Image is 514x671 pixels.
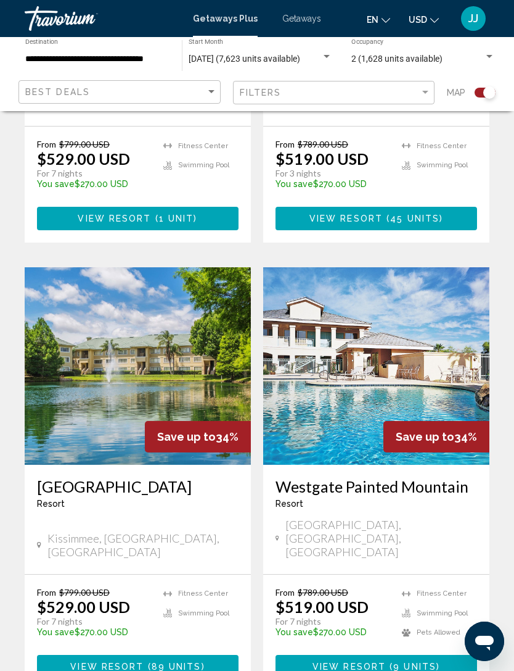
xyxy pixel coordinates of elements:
[275,149,369,168] p: $519.00 USD
[193,14,258,23] a: Getaways Plus
[383,421,489,452] div: 34%
[37,627,75,637] span: You save
[275,139,295,149] span: From
[159,214,194,224] span: 1 unit
[309,214,383,224] span: View Resort
[282,14,321,23] a: Getaways
[25,87,217,98] mat-select: Sort by
[457,6,489,31] button: User Menu
[233,80,435,106] button: Filter
[417,142,467,150] span: Fitness Center
[409,10,439,28] button: Change currency
[417,161,468,169] span: Swimming Pool
[396,430,454,443] span: Save up to
[37,207,239,230] button: View Resort(1 unit)
[178,142,228,150] span: Fitness Center
[275,168,390,179] p: For 3 nights
[275,499,303,509] span: Resort
[275,627,390,637] p: $270.00 USD
[263,267,489,465] img: 4909E01X.jpg
[37,179,75,189] span: You save
[468,12,478,25] span: JJ
[275,207,477,230] button: View Resort(45 units)
[78,214,151,224] span: View Resort
[275,598,369,616] p: $519.00 USD
[417,628,460,636] span: Pets Allowed
[37,149,130,168] p: $529.00 USD
[37,477,239,496] a: [GEOGRAPHIC_DATA]
[390,214,439,224] span: 45 units
[59,587,110,598] span: $799.00 USD
[25,267,251,465] img: 2610E01X.jpg
[37,139,56,149] span: From
[37,627,151,637] p: $270.00 USD
[178,590,228,598] span: Fitness Center
[285,518,478,559] span: [GEOGRAPHIC_DATA], [GEOGRAPHIC_DATA], [GEOGRAPHIC_DATA]
[157,430,216,443] span: Save up to
[37,587,56,598] span: From
[409,15,427,25] span: USD
[367,15,378,25] span: en
[178,609,229,617] span: Swimming Pool
[417,609,468,617] span: Swimming Pool
[275,477,477,496] a: Westgate Painted Mountain
[37,499,65,509] span: Resort
[447,84,465,101] span: Map
[298,587,348,598] span: $789.00 USD
[189,54,300,64] span: [DATE] (7,623 units available)
[37,179,151,189] p: $270.00 USD
[351,54,443,64] span: 2 (1,628 units available)
[37,598,130,616] p: $529.00 USD
[275,179,390,189] p: $270.00 USD
[240,88,282,98] span: Filters
[59,139,110,149] span: $799.00 USD
[275,627,313,637] span: You save
[367,10,390,28] button: Change language
[25,6,181,31] a: Travorium
[25,87,90,97] span: Best Deals
[417,590,467,598] span: Fitness Center
[275,179,313,189] span: You save
[47,531,239,559] span: Kissimmee, [GEOGRAPHIC_DATA], [GEOGRAPHIC_DATA]
[465,622,504,661] iframe: Button to launch messaging window
[152,214,198,224] span: ( )
[37,168,151,179] p: For 7 nights
[298,139,348,149] span: $789.00 USD
[37,616,151,627] p: For 7 nights
[275,616,390,627] p: For 7 nights
[383,214,443,224] span: ( )
[145,421,251,452] div: 34%
[178,161,229,169] span: Swimming Pool
[275,587,295,598] span: From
